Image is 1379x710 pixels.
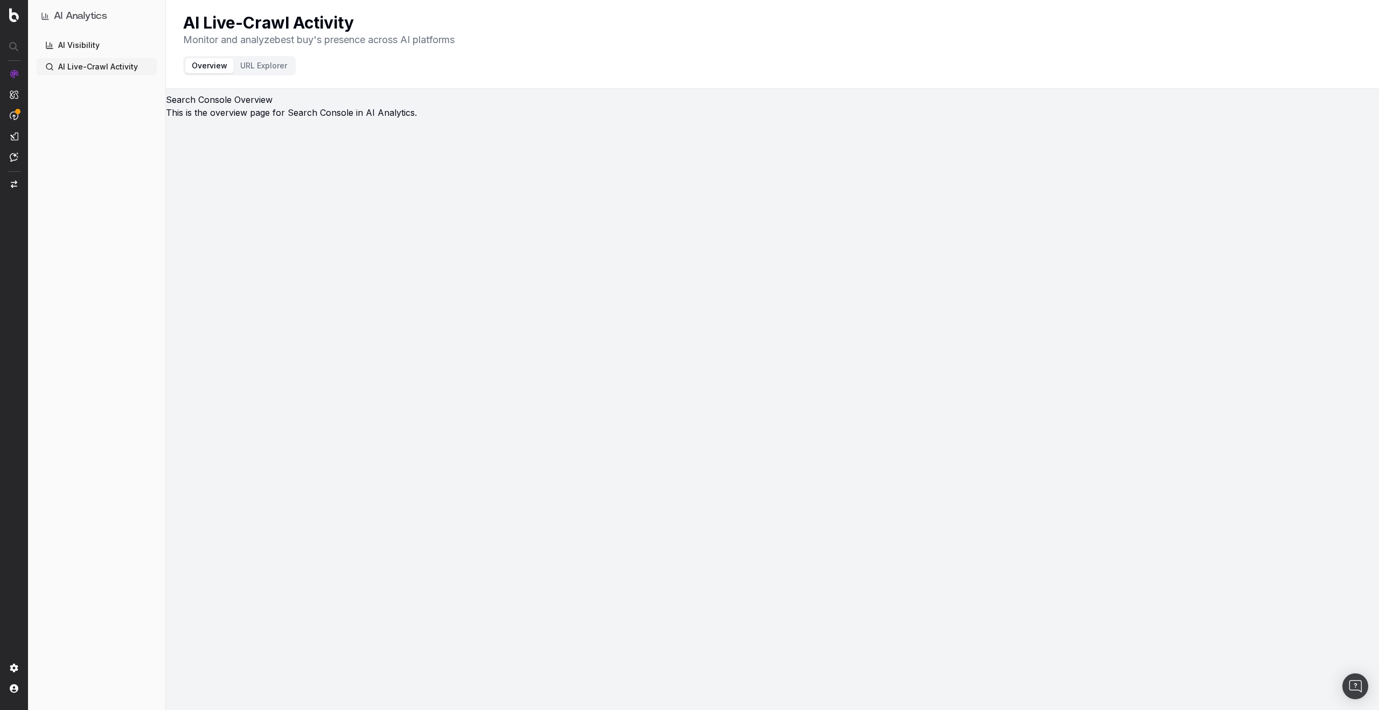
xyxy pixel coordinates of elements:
button: AI Analytics [41,9,152,24]
img: Botify logo [9,8,19,22]
h1: AI Live-Crawl Activity [183,13,455,32]
p: Monitor and analyze best buy 's presence across AI platforms [183,32,455,47]
img: Analytics [10,69,18,78]
h1: Search Console Overview [166,93,1379,106]
h1: AI Analytics [54,9,107,24]
button: Overview [185,58,234,73]
img: Studio [10,132,18,141]
div: Open Intercom Messenger [1342,673,1368,699]
img: Switch project [11,180,17,188]
p: This is the overview page for Search Console in AI Analytics. [166,106,1379,119]
a: AI Visibility [37,37,157,54]
img: Intelligence [10,90,18,99]
img: Setting [10,664,18,672]
button: URL Explorer [234,58,294,73]
img: Assist [10,152,18,162]
img: Activation [10,111,18,120]
a: AI Live-Crawl Activity [37,58,157,75]
img: My account [10,684,18,693]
